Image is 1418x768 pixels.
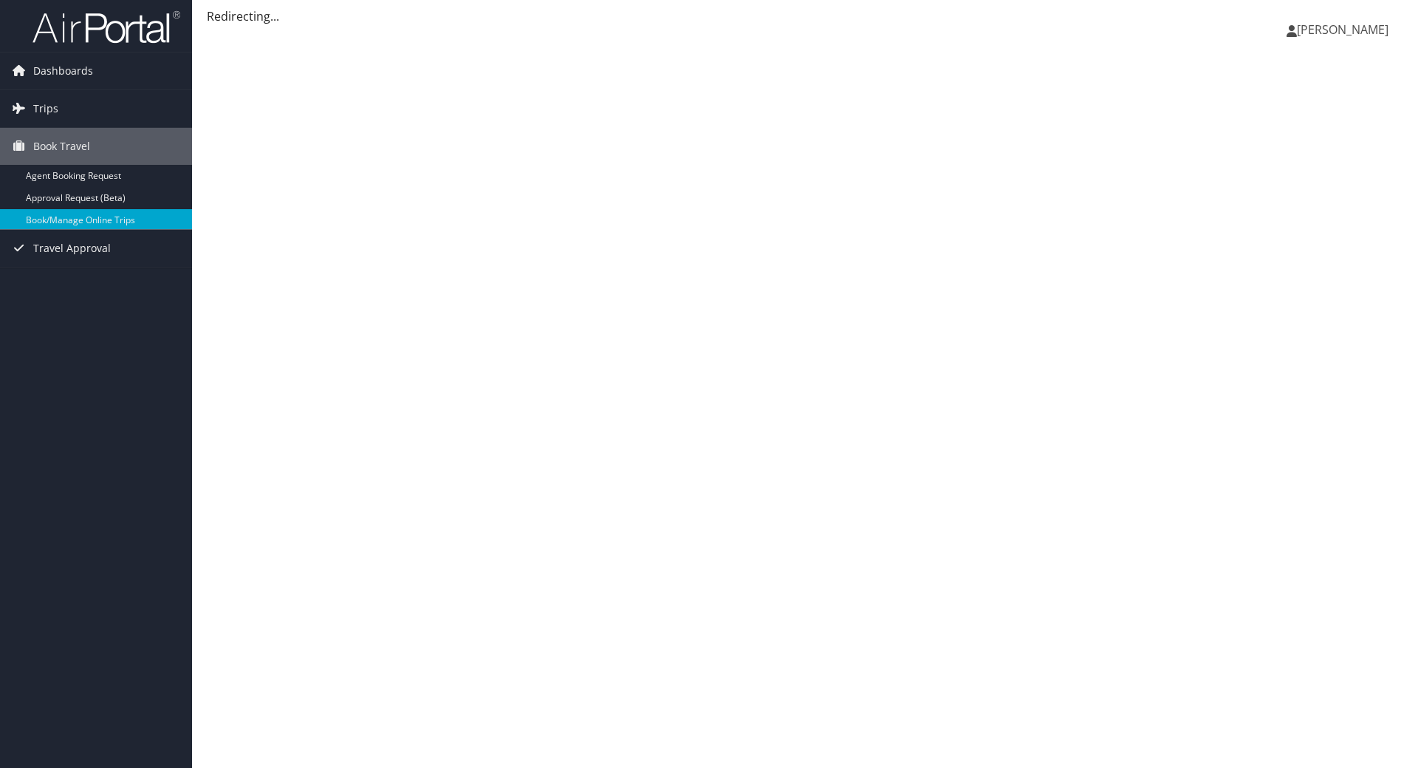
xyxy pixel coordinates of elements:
[33,52,93,89] span: Dashboards
[33,128,90,165] span: Book Travel
[1297,21,1388,38] span: [PERSON_NAME]
[32,10,180,44] img: airportal-logo.png
[1287,7,1403,52] a: [PERSON_NAME]
[207,7,1403,25] div: Redirecting...
[33,230,111,267] span: Travel Approval
[33,90,58,127] span: Trips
